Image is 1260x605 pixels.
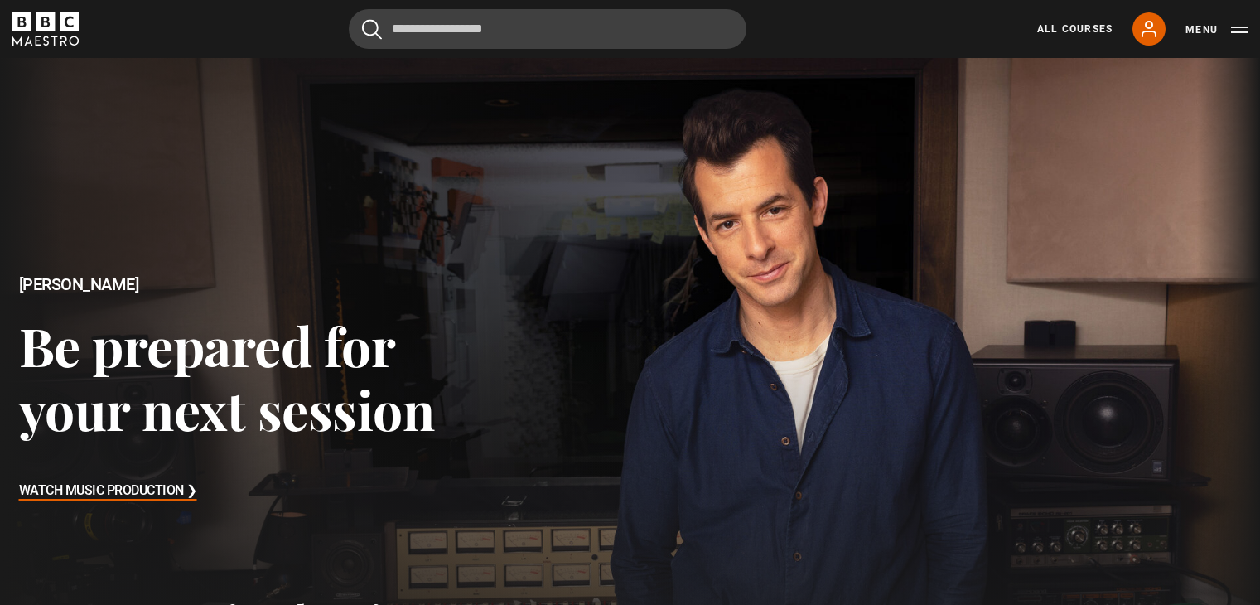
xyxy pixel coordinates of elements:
[1037,22,1113,36] a: All Courses
[19,479,197,504] h3: Watch Music Production ❯
[1185,22,1248,38] button: Toggle navigation
[349,9,746,49] input: Search
[19,275,504,294] h2: [PERSON_NAME]
[19,313,504,442] h3: Be prepared for your next session
[12,12,79,46] svg: BBC Maestro
[362,19,382,40] button: Submit the search query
